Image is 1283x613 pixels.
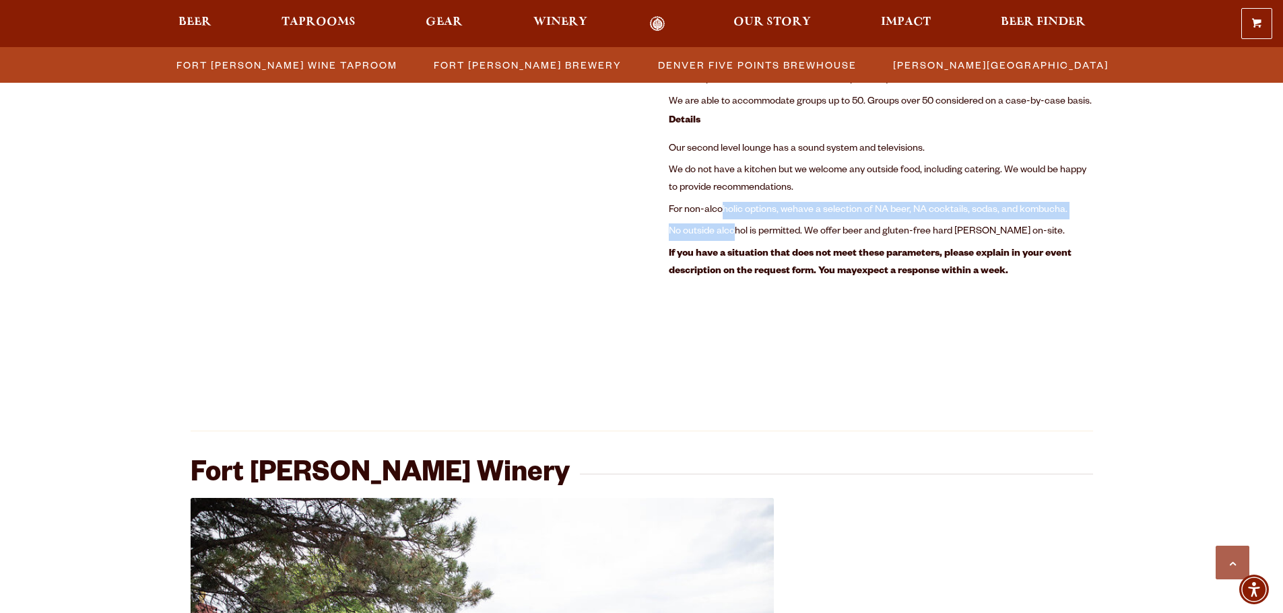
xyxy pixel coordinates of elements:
span: Gear [426,17,463,28]
a: Denver Five Points Brewhouse [650,55,863,75]
span: Beer [178,17,211,28]
a: Taprooms [273,16,364,32]
b: expect a response within a week. [857,266,1008,277]
h2: Fort [PERSON_NAME] Winery [191,460,570,492]
a: Scroll to top [1216,546,1249,579]
span: [PERSON_NAME][GEOGRAPHIC_DATA] [893,55,1109,75]
span: have a selection of NA beer, NA cocktails, sodas, and kombucha. [793,205,1067,216]
a: Beer Finder [992,16,1094,32]
span: We are able to accommodate groups up to 50. Groups over 50 considered on a case-by-case basis. [669,97,1092,108]
a: Our Story [725,16,820,32]
b: If you have a situation that does not meet these parameters, please explain in your event descrip... [669,249,1072,277]
span: Our Story [733,17,811,28]
a: Beer [170,16,220,32]
span: No outside alcohol is permitted. We offer beer and gluten-free hard [PERSON_NAME] on-site. [669,227,1065,238]
a: Fort [PERSON_NAME] Brewery [426,55,628,75]
span: Taprooms [282,17,356,28]
span: Impact [881,17,931,28]
a: Impact [872,16,940,32]
iframe: Loading… [191,5,615,395]
strong: Details [669,116,700,127]
span: Fort [PERSON_NAME] Brewery [434,55,622,75]
div: Accessibility Menu [1239,575,1269,604]
span: For non-alcoholic options, we [669,205,793,216]
a: Gear [417,16,471,32]
span: Winery [533,17,587,28]
span: Denver Five Points Brewhouse [658,55,857,75]
a: Odell Home [632,16,683,32]
span: Beer Finder [1001,17,1086,28]
a: Winery [525,16,596,32]
a: [PERSON_NAME][GEOGRAPHIC_DATA] [885,55,1115,75]
a: Fort [PERSON_NAME] Wine Taproom [168,55,404,75]
span: Our second level lounge has a sound system and televisions. [669,144,925,155]
span: We do not have a kitchen but we welcome any outside food, including catering. We would be happy t... [669,166,1086,194]
span: Fort [PERSON_NAME] Wine Taproom [176,55,397,75]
